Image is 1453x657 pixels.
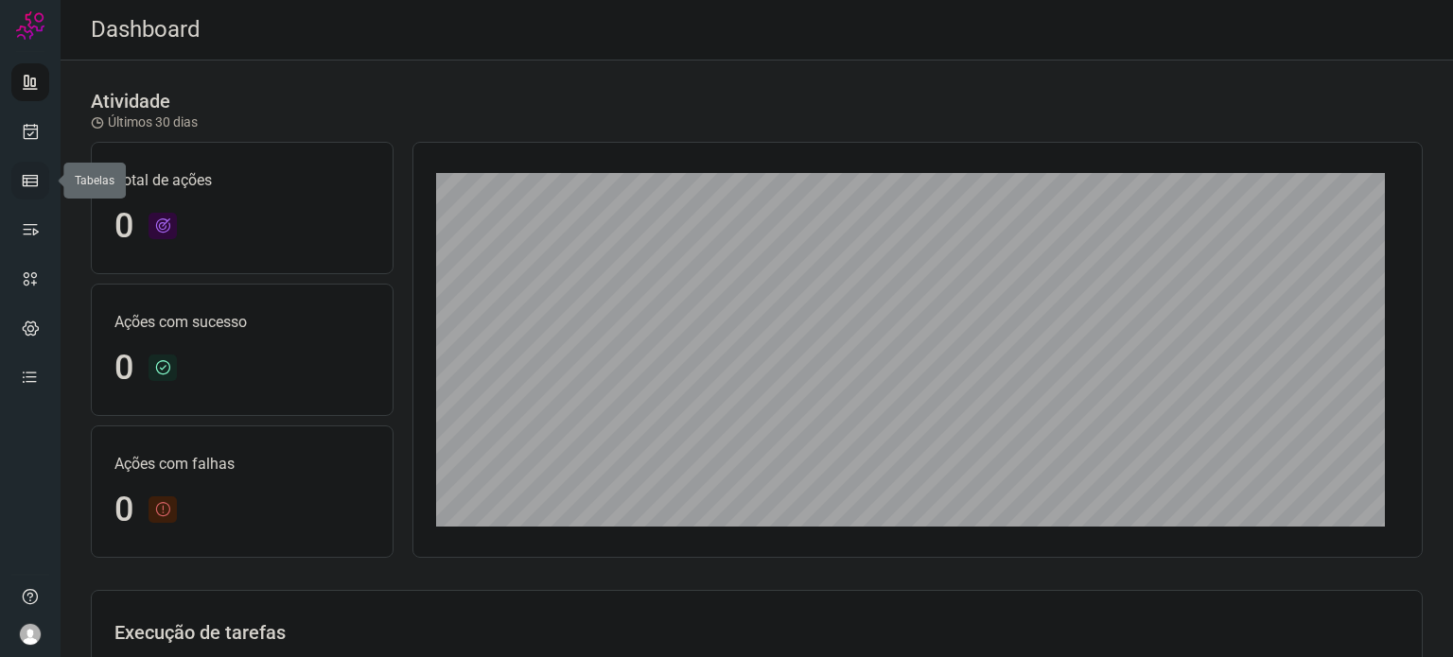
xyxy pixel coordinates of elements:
p: Ações com falhas [114,453,370,475]
img: Logo [16,11,44,40]
span: Tabelas [75,174,114,187]
h3: Execução de tarefas [114,621,1399,644]
h2: Dashboard [91,16,201,43]
h1: 0 [114,348,133,389]
p: Ações com sucesso [114,311,370,334]
h1: 0 [114,206,133,247]
p: Últimos 30 dias [91,112,198,132]
img: avatar-user-boy.jpg [19,623,42,646]
h1: 0 [114,490,133,530]
p: Total de ações [114,169,370,192]
h3: Atividade [91,90,170,112]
